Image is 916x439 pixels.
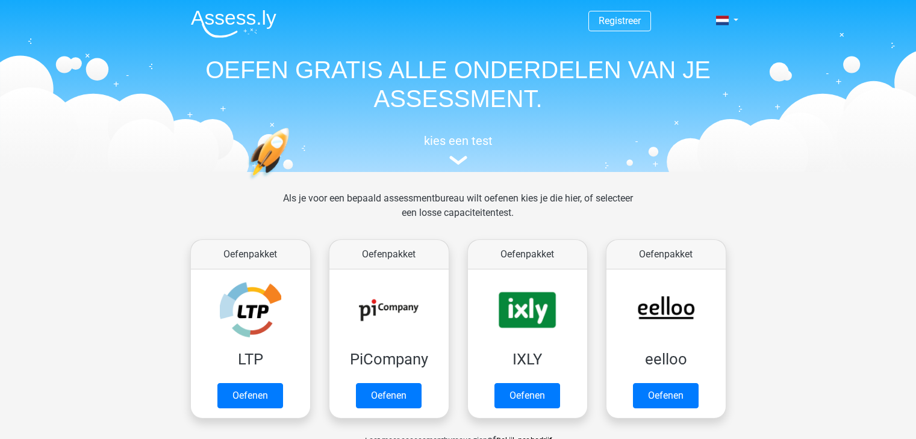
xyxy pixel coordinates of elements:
a: Registreer [599,15,641,26]
h1: OEFEN GRATIS ALLE ONDERDELEN VAN JE ASSESSMENT. [181,55,735,113]
a: Oefenen [217,383,283,408]
a: Oefenen [494,383,560,408]
img: oefenen [248,127,336,236]
img: assessment [449,156,467,165]
div: Als je voor een bepaald assessmentbureau wilt oefenen kies je die hier, of selecteer een losse ca... [273,191,643,235]
a: Oefenen [633,383,699,408]
img: Assessly [191,10,276,38]
a: Oefenen [356,383,422,408]
a: kies een test [181,134,735,165]
h5: kies een test [181,134,735,148]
